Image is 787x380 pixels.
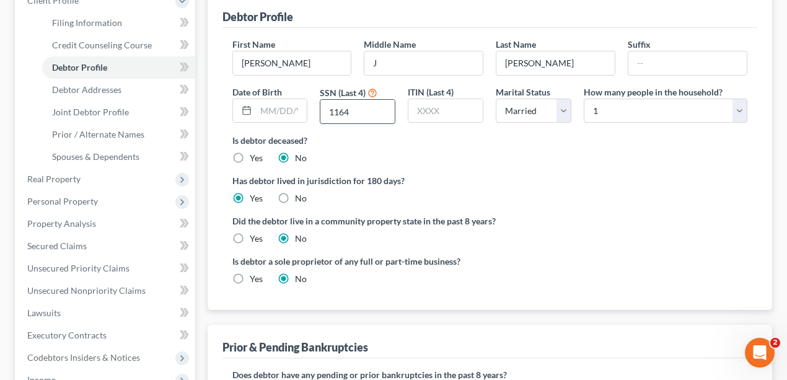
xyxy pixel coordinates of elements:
a: Filing Information [42,12,195,34]
input: -- [628,51,747,75]
a: Secured Claims [17,235,195,257]
span: Debtor Profile [52,62,107,73]
input: MM/DD/YYYY [256,99,307,123]
label: No [295,273,307,285]
span: Executory Contracts [27,330,107,340]
span: Real Property [27,174,81,184]
label: No [295,232,307,245]
span: Prior / Alternate Names [52,129,144,139]
input: -- [496,51,615,75]
span: 2 [770,338,780,348]
a: Unsecured Nonpriority Claims [17,280,195,302]
input: -- [233,51,351,75]
span: Unsecured Priority Claims [27,263,130,273]
span: Personal Property [27,196,98,206]
input: XXXX [320,100,395,123]
input: XXXX [408,99,483,123]
span: Filing Information [52,17,122,28]
span: Debtor Addresses [52,84,121,95]
label: Yes [250,273,263,285]
label: Last Name [496,38,536,51]
a: Property Analysis [17,213,195,235]
span: Credit Counseling Course [52,40,152,50]
span: Unsecured Nonpriority Claims [27,285,146,296]
a: Lawsuits [17,302,195,324]
span: Spouses & Dependents [52,151,139,162]
a: Prior / Alternate Names [42,123,195,146]
label: Did the debtor live in a community property state in the past 8 years? [232,214,748,228]
label: Date of Birth [232,86,282,99]
label: Is debtor deceased? [232,134,748,147]
span: Lawsuits [27,307,61,318]
label: Middle Name [364,38,416,51]
label: ITIN (Last 4) [408,86,454,99]
div: Prior & Pending Bankruptcies [222,340,368,355]
span: Joint Debtor Profile [52,107,129,117]
a: Unsecured Priority Claims [17,257,195,280]
label: No [295,192,307,205]
label: Is debtor a sole proprietor of any full or part-time business? [232,255,484,268]
input: M.I [364,51,483,75]
iframe: Intercom live chat [745,338,775,368]
a: Debtor Profile [42,56,195,79]
label: Yes [250,152,263,164]
a: Joint Debtor Profile [42,101,195,123]
label: No [295,152,307,164]
span: Secured Claims [27,241,87,251]
a: Credit Counseling Course [42,34,195,56]
label: SSN (Last 4) [320,86,366,99]
label: Marital Status [496,86,550,99]
label: Suffix [628,38,651,51]
span: Codebtors Insiders & Notices [27,352,140,363]
label: Has debtor lived in jurisdiction for 180 days? [232,174,748,187]
a: Spouses & Dependents [42,146,195,168]
a: Executory Contracts [17,324,195,347]
label: How many people in the household? [584,86,723,99]
label: Yes [250,232,263,245]
span: Property Analysis [27,218,96,229]
a: Debtor Addresses [42,79,195,101]
div: Debtor Profile [222,9,293,24]
label: Yes [250,192,263,205]
label: First Name [232,38,275,51]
